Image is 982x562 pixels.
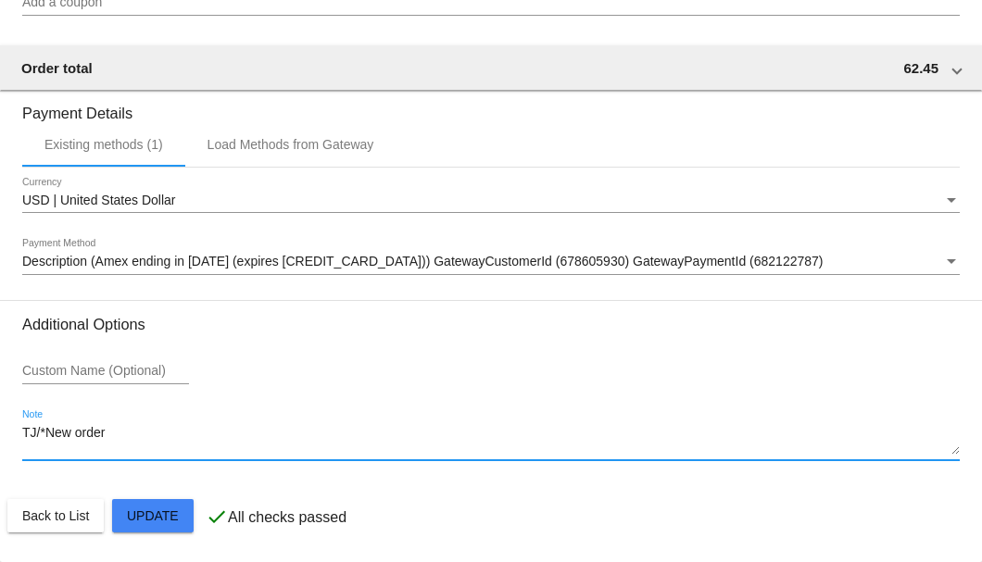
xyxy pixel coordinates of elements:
h3: Payment Details [22,91,960,122]
p: All checks passed [228,509,346,526]
span: Back to List [22,508,89,523]
mat-select: Currency [22,194,960,208]
div: Existing methods (1) [44,137,163,152]
button: Update [112,499,194,532]
button: Back to List [7,499,104,532]
span: 62.45 [903,60,938,76]
h3: Additional Options [22,316,960,333]
div: Load Methods from Gateway [208,137,374,152]
span: Update [127,508,179,523]
mat-icon: check [206,506,228,528]
span: Description (Amex ending in [DATE] (expires [CREDIT_CARD_DATA])) GatewayCustomerId (678605930) Ga... [22,254,823,269]
input: Custom Name (Optional) [22,364,189,379]
span: USD | United States Dollar [22,193,175,207]
mat-select: Payment Method [22,255,960,269]
span: Order total [21,60,93,76]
